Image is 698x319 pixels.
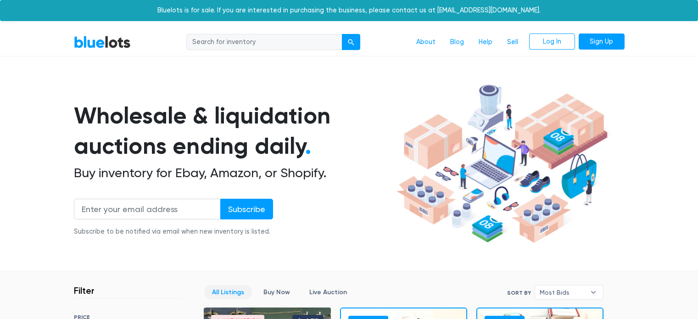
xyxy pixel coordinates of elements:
[204,285,252,299] a: All Listings
[256,285,298,299] a: Buy Now
[529,34,575,50] a: Log In
[507,289,531,297] label: Sort By
[74,101,393,162] h1: Wholesale & liquidation auctions ending daily
[186,34,342,50] input: Search for inventory
[74,227,273,237] div: Subscribe to be notified via email when new inventory is listed.
[305,132,311,160] span: .
[393,80,611,247] img: hero-ee84e7d0318cb26816c560f6b4441b76977f77a177738b4e94f68c95b2b83dbb.png
[579,34,625,50] a: Sign Up
[443,34,471,51] a: Blog
[220,199,273,219] input: Subscribe
[540,285,586,299] span: Most Bids
[74,35,131,49] a: BlueLots
[409,34,443,51] a: About
[500,34,525,51] a: Sell
[302,285,355,299] a: Live Auction
[471,34,500,51] a: Help
[74,285,95,296] h3: Filter
[584,285,603,299] b: ▾
[74,199,221,219] input: Enter your email address
[74,165,393,181] h2: Buy inventory for Ebay, Amazon, or Shopify.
